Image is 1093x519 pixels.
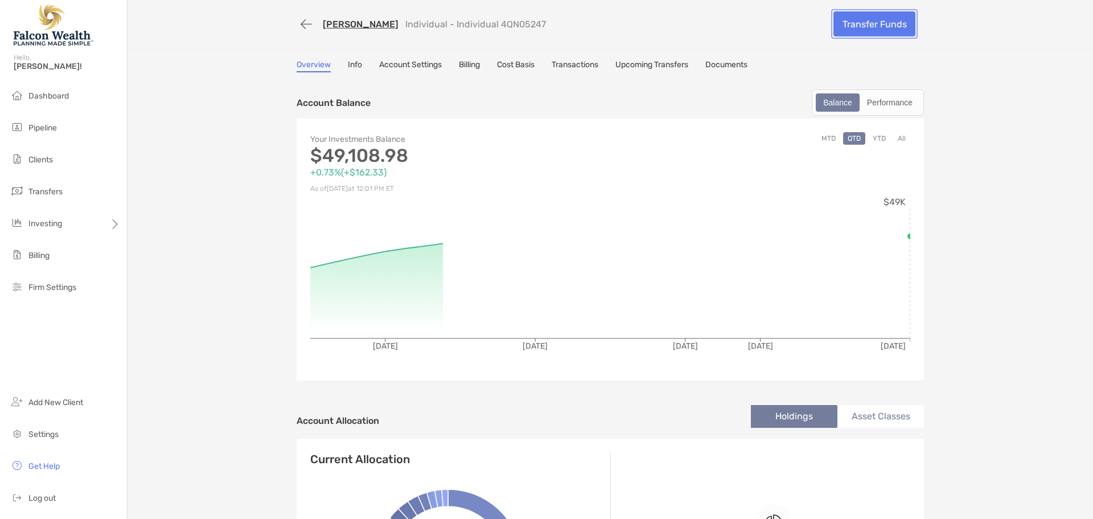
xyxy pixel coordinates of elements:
[28,123,57,133] span: Pipeline
[379,60,442,72] a: Account Settings
[310,132,610,146] p: Your Investments Balance
[817,95,858,111] div: Balance
[28,430,59,439] span: Settings
[748,341,773,351] tspan: [DATE]
[405,19,546,30] p: Individual - Individual 4QN05247
[348,60,362,72] a: Info
[28,398,83,407] span: Add New Client
[28,91,69,101] span: Dashboard
[868,132,890,145] button: YTD
[28,283,76,292] span: Firm Settings
[323,19,398,30] a: [PERSON_NAME]
[673,341,698,351] tspan: [DATE]
[881,341,906,351] tspan: [DATE]
[297,415,379,426] h4: Account Allocation
[310,182,610,196] p: As of [DATE] at 12:01 PM ET
[812,89,924,116] div: segmented control
[751,405,837,428] li: Holdings
[459,60,480,72] a: Billing
[10,280,24,293] img: firm-settings icon
[523,341,548,351] tspan: [DATE]
[310,149,610,163] p: $49,108.98
[10,216,24,230] img: investing icon
[10,184,24,198] img: transfers icon
[10,120,24,134] img: pipeline icon
[28,251,50,260] span: Billing
[10,427,24,440] img: settings icon
[861,95,919,111] div: Performance
[615,60,688,72] a: Upcoming Transfers
[28,493,56,503] span: Log out
[884,197,906,207] tspan: $49K
[10,459,24,472] img: get-help icon
[373,341,398,351] tspan: [DATE]
[843,132,865,145] button: QTD
[10,248,24,261] img: billing icon
[14,5,93,46] img: Falcon Wealth Planning Logo
[310,452,410,466] h4: Current Allocation
[297,60,331,72] a: Overview
[14,62,120,71] span: [PERSON_NAME]!
[837,405,924,428] li: Asset Classes
[310,165,610,179] p: +0.73% ( +$162.33 )
[833,11,915,36] a: Transfer Funds
[28,187,63,197] span: Transfers
[10,88,24,102] img: dashboard icon
[297,96,371,110] p: Account Balance
[705,60,747,72] a: Documents
[497,60,535,72] a: Cost Basis
[10,152,24,166] img: clients icon
[28,155,53,165] span: Clients
[28,461,60,471] span: Get Help
[893,132,910,145] button: All
[817,132,840,145] button: MTD
[552,60,598,72] a: Transactions
[10,395,24,408] img: add_new_client icon
[10,491,24,504] img: logout icon
[28,219,62,228] span: Investing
